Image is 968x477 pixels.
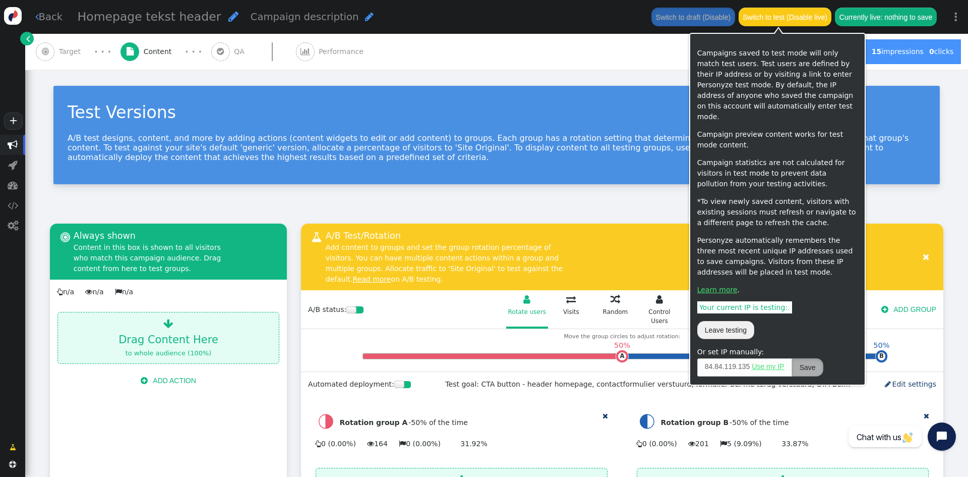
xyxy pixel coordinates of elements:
[697,196,858,228] p: *To view newly saved content, visitors with existing sessions must refresh or navigate to a diffe...
[602,412,608,419] span: 
[697,358,792,377] span: . . .
[20,32,34,45] a: 
[312,229,326,246] span: 
[319,46,368,57] span: Performance
[411,418,420,427] span: 50
[697,48,858,122] p: Campaigns saved to test mode will only match test users. Test users are defined by their IP addre...
[697,285,858,295] p: .
[8,160,18,170] span: 
[552,307,591,316] div: Visits
[611,342,633,349] div: 50%
[115,288,122,295] span: 
[339,417,409,429] span: Rotation group A
[58,312,279,363] div: Drag Content Here
[720,440,727,447] span: 
[326,231,401,241] span: A/B Test/Rotation
[871,342,892,349] div: 50%
[3,438,23,456] a: 
[714,362,722,370] span: 84
[234,46,249,57] span: QA
[59,46,85,57] span: Target
[752,362,784,370] a: Use my IP
[4,113,22,130] a: +
[566,295,576,304] span: 
[656,295,663,304] span: 
[8,200,18,210] span: 
[42,47,49,56] span: 
[929,47,934,56] b: 0
[660,417,730,429] span: Rotation group B
[134,372,203,390] button: ADD ACTION
[85,288,92,295] span: 
[739,8,832,26] button: Switch to test (Disable live)
[881,305,888,313] span: 
[697,347,858,357] div: Or set IP manually:
[445,379,850,390] div: Test goal: CTA button - header homepage, contactformulier verstuurd, formulier bel me terug verst...
[688,440,709,448] span: 201
[697,321,754,339] button: Leave testing
[594,292,636,329] a:  Random
[68,133,926,162] p: A/B test designs, content, and more by adding actions (content widgets to edit or add content) to...
[120,34,211,70] a:  Content · · ·
[10,442,16,453] span: 
[688,440,695,447] span: 
[228,11,238,22] span: 
[636,411,929,435] div: - % of the time
[68,100,926,125] div: Test Versions
[315,440,321,447] span: 
[872,47,881,56] b: 15
[8,140,18,150] span: 
[640,307,679,326] div: Control Users
[551,292,592,329] a:  Visits
[618,352,626,360] td: A
[185,45,202,59] div: · · ·
[602,411,608,421] a: 
[9,461,16,468] span: 
[336,333,908,341] div: Move the group circles to adjust rotation:
[878,352,885,360] td: B
[916,248,936,266] button: 
[35,10,63,24] a: Back
[301,304,371,315] div: A/B status:
[35,12,39,22] span: 
[8,221,18,231] span: 
[885,381,892,388] span: 
[705,362,713,370] span: 84
[651,8,735,26] button: Switch to draft (Disable)
[115,288,133,296] span: n/a
[367,440,388,448] span: 164
[639,292,681,329] a:  Control Users
[78,10,221,24] span: Homepage tekst header
[144,46,176,57] span: Content
[399,440,441,448] span: 0 (0.00%)
[924,412,929,419] span: 
[300,47,310,56] span: 
[85,288,103,296] span: n/a
[764,440,808,448] span: 33.87%
[720,440,762,448] span: 5 (9.09%)
[365,12,374,22] span: 
[724,362,736,370] span: 119
[929,47,953,56] span: clicks
[923,253,929,261] span: 
[367,440,374,447] span: 
[697,301,792,313] span: Your current IP is testing: .
[697,286,738,294] a: Learn more
[611,295,620,304] span: 
[251,11,359,23] span: Campaign description
[301,372,418,397] div: Automated deployment:
[835,8,936,26] button: Currently live: nothing to save
[127,47,134,56] span: 
[315,440,356,448] span: 0 (0.00%)
[924,411,929,421] a: 
[163,319,173,329] span: 
[4,7,22,25] img: logo-icon.svg
[353,275,391,283] a: Read more
[738,362,750,370] span: 135
[326,242,574,285] div: Add content to groups and set the group rotation percentage of visitors. You can have multiple co...
[315,411,608,435] div: - % of the time
[74,348,263,358] div: to whole audience (100%)
[217,47,224,56] span: 
[732,418,741,427] span: 50
[697,129,858,150] p: Campaign preview content works for test mode content.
